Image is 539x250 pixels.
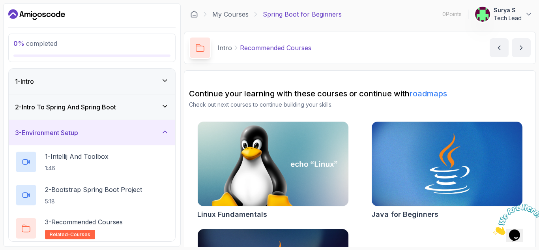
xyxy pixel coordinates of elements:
[189,88,531,99] h2: Continue your learning with these courses or continue with
[475,7,490,22] img: user profile image
[15,184,169,206] button: 2-Bootstrap Spring Boot Project5:18
[9,94,175,120] button: 2-Intro To Spring And Spring Boot
[197,121,349,220] a: Linux Fundamentals cardLinux Fundamentals
[494,6,522,14] p: Surya S
[45,164,109,172] p: 1:46
[490,201,539,238] iframe: chat widget
[371,121,523,220] a: Java for Beginners cardJava for Beginners
[263,9,342,19] p: Spring Boot for Beginners
[442,10,462,18] p: 0 Points
[190,10,198,18] a: Dashboard
[494,14,522,22] p: Tech Lead
[371,209,438,220] h2: Java for Beginners
[45,217,123,227] p: 3 - Recommended Courses
[198,122,348,206] img: Linux Fundamentals card
[9,69,175,94] button: 1-Intro
[15,77,34,86] h3: 1 - Intro
[8,8,65,21] a: Dashboard
[372,122,522,206] img: Java for Beginners card
[410,89,447,98] a: roadmaps
[15,102,116,112] h3: 2 - Intro To Spring And Spring Boot
[45,197,142,205] p: 5:18
[240,43,311,53] p: Recommended Courses
[13,39,24,47] span: 0 %
[3,3,52,34] img: Chat attention grabber
[189,101,531,109] p: Check out next courses to continue building your skills.
[490,38,509,57] button: previous content
[475,6,533,22] button: user profile imageSurya STech Lead
[15,128,78,137] h3: 3 - Environment Setup
[45,152,109,161] p: 1 - Intellij And Toolbox
[212,9,249,19] a: My Courses
[13,39,57,47] span: completed
[512,38,531,57] button: next content
[45,185,142,194] p: 2 - Bootstrap Spring Boot Project
[217,43,232,53] p: Intro
[197,209,267,220] h2: Linux Fundamentals
[9,120,175,145] button: 3-Environment Setup
[15,217,169,239] button: 3-Recommended Coursesrelated-courses
[15,151,169,173] button: 1-Intellij And Toolbox1:46
[50,231,90,238] span: related-courses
